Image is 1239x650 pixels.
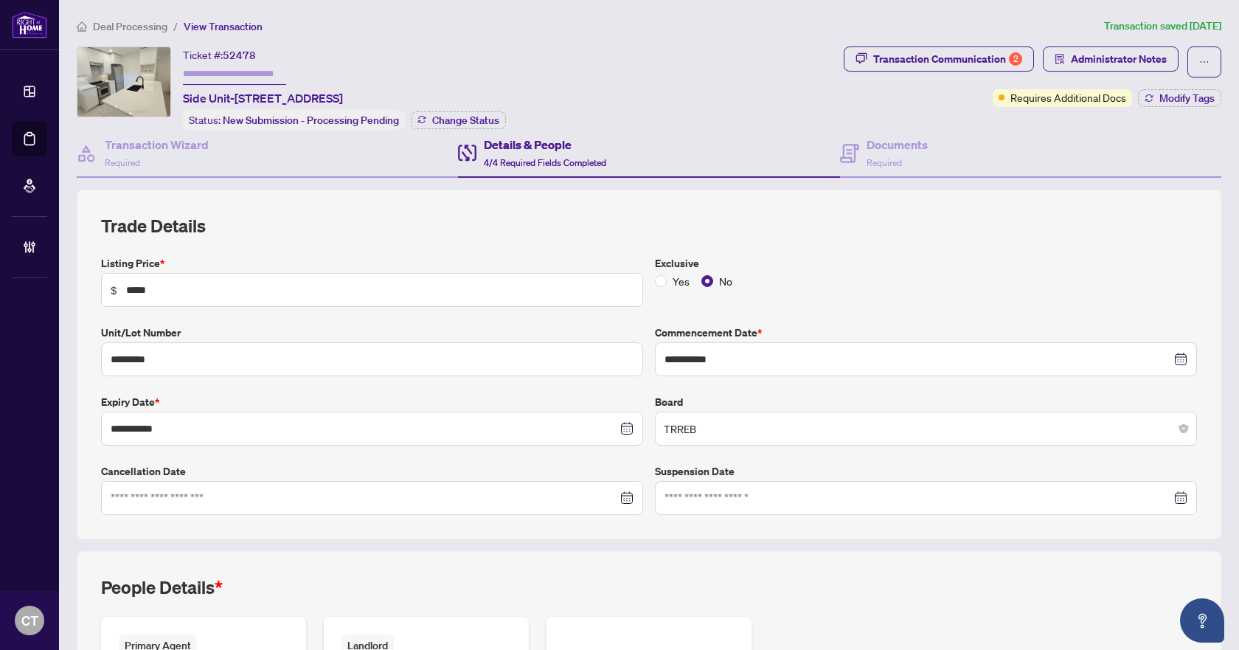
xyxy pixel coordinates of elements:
[655,463,1197,480] label: Suspension Date
[93,20,167,33] span: Deal Processing
[655,255,1197,272] label: Exclusive
[873,47,1022,71] div: Transaction Communication
[484,136,606,153] h4: Details & People
[105,136,209,153] h4: Transaction Wizard
[105,157,140,168] span: Required
[411,111,506,129] button: Change Status
[713,273,738,289] span: No
[664,415,1188,443] span: TRREB
[101,394,643,410] label: Expiry Date
[1009,52,1022,66] div: 2
[184,20,263,33] span: View Transaction
[1104,18,1221,35] article: Transaction saved [DATE]
[667,273,695,289] span: Yes
[655,325,1197,341] label: Commencement Date
[867,136,928,153] h4: Documents
[111,282,117,298] span: $
[655,394,1197,410] label: Board
[101,463,643,480] label: Cancellation Date
[867,157,902,168] span: Required
[1159,93,1215,103] span: Modify Tags
[484,157,606,168] span: 4/4 Required Fields Completed
[1071,47,1167,71] span: Administrator Notes
[183,89,343,107] span: Side Unit-[STREET_ADDRESS]
[223,49,256,62] span: 52478
[1055,54,1065,64] span: solution
[432,115,499,125] span: Change Status
[844,46,1034,72] button: Transaction Communication2
[223,114,399,127] span: New Submission - Processing Pending
[101,214,1197,238] h2: Trade Details
[101,255,643,272] label: Listing Price
[1138,89,1221,107] button: Modify Tags
[1199,57,1209,67] span: ellipsis
[1179,424,1188,433] span: close-circle
[1043,46,1179,72] button: Administrator Notes
[1010,89,1126,106] span: Requires Additional Docs
[101,325,643,341] label: Unit/Lot Number
[77,47,170,117] img: IMG-N12364833_1.jpg
[21,610,38,631] span: CT
[101,575,223,599] h2: People Details
[1180,598,1224,643] button: Open asap
[77,21,87,32] span: home
[12,11,47,38] img: logo
[183,110,405,130] div: Status:
[183,46,256,63] div: Ticket #:
[173,18,178,35] li: /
